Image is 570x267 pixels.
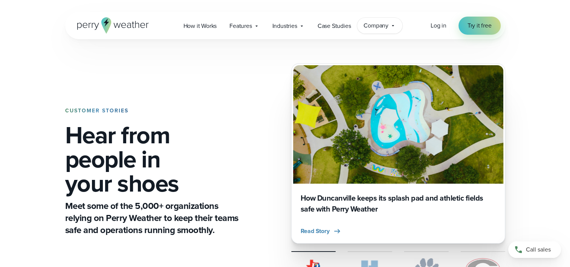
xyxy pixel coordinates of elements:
button: Read Story [301,227,342,236]
span: How it Works [183,21,217,31]
h3: How Duncanville keeps its splash pad and athletic fields safe with Perry Weather [301,193,496,215]
a: Call sales [508,241,561,258]
span: Case Studies [318,21,351,31]
span: Features [229,21,252,31]
a: Duncanville Splash Pad How Duncanville keeps its splash pad and athletic fields safe with Perry W... [291,63,505,244]
a: Try it free [458,17,501,35]
a: Log in [431,21,446,30]
span: Company [364,21,388,30]
img: Duncanville Splash Pad [293,65,503,184]
p: Meet some of the 5,000+ organizations relying on Perry Weather to keep their teams safe and opera... [65,200,241,236]
span: Read Story [301,227,330,236]
div: 1 of 4 [291,63,505,244]
strong: CUSTOMER STORIES [65,107,128,115]
span: Industries [272,21,297,31]
a: Case Studies [311,18,358,34]
span: Try it free [468,21,492,30]
h1: Hear from people in your shoes [65,123,241,195]
div: slideshow [291,63,505,244]
span: Call sales [526,245,551,254]
a: How it Works [177,18,223,34]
